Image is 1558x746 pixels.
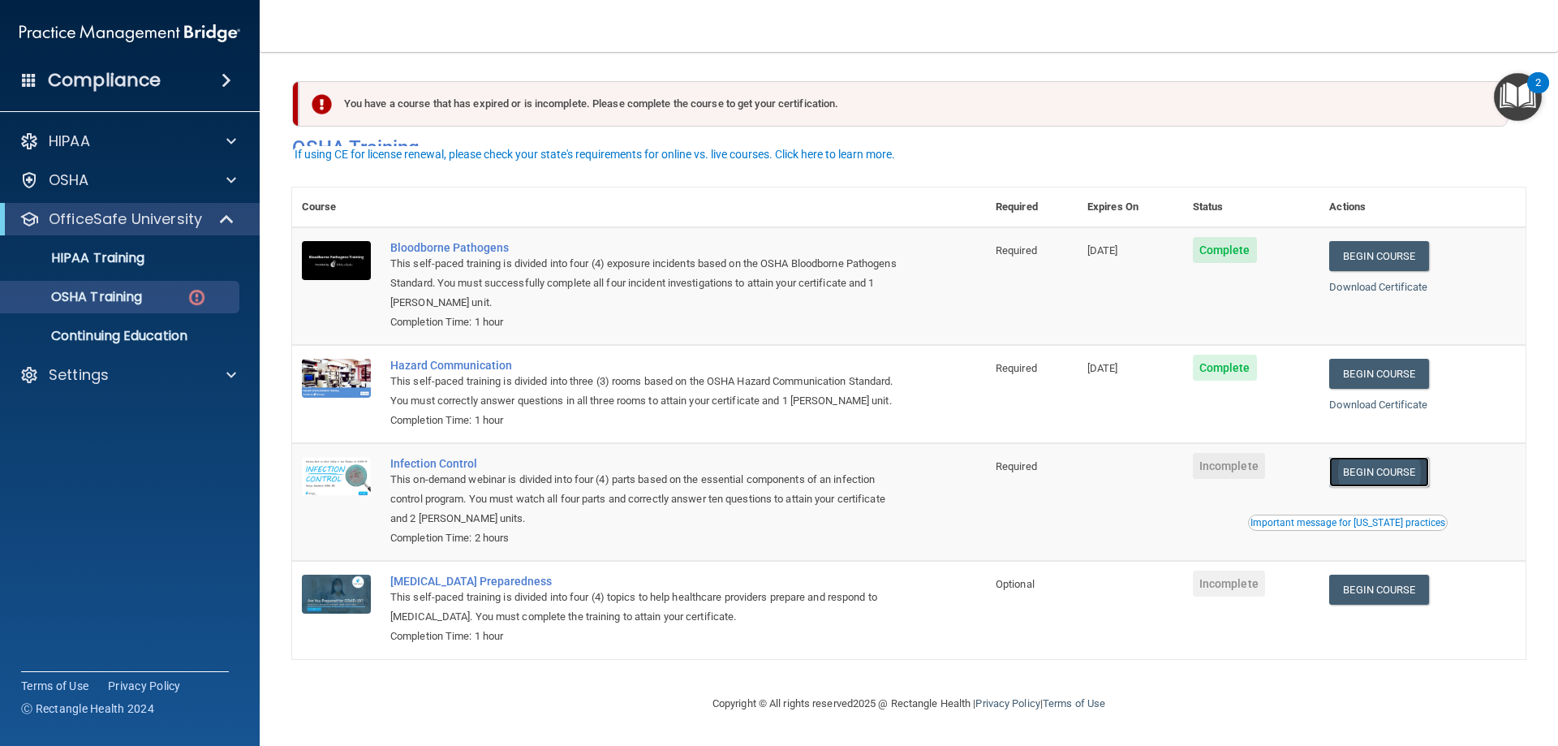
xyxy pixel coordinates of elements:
span: Required [996,362,1037,374]
div: This self-paced training is divided into three (3) rooms based on the OSHA Hazard Communication S... [390,372,905,411]
a: Begin Course [1329,575,1428,605]
span: Complete [1193,237,1257,263]
img: PMB logo [19,17,240,50]
p: Settings [49,365,109,385]
a: [MEDICAL_DATA] Preparedness [390,575,905,588]
img: exclamation-circle-solid-danger.72ef9ffc.png [312,94,332,114]
div: This on-demand webinar is divided into four (4) parts based on the essential components of an inf... [390,470,905,528]
a: Bloodborne Pathogens [390,241,905,254]
a: Download Certificate [1329,281,1427,293]
a: Begin Course [1329,359,1428,389]
span: Incomplete [1193,571,1265,597]
span: Optional [996,578,1035,590]
th: Required [986,188,1078,227]
div: Completion Time: 1 hour [390,627,905,646]
p: Continuing Education [11,328,232,344]
p: HIPAA Training [11,250,144,266]
div: Completion Time: 1 hour [390,411,905,430]
img: danger-circle.6113f641.png [187,287,207,308]
span: Required [996,244,1037,257]
span: Complete [1193,355,1257,381]
a: OSHA [19,170,236,190]
div: You have a course that has expired or is incomplete. Please complete the course to get your certi... [299,81,1508,127]
h4: Compliance [48,69,161,92]
span: Ⓒ Rectangle Health 2024 [21,701,154,717]
button: Open Resource Center, 2 new notifications [1494,73,1542,121]
p: HIPAA [49,132,90,151]
a: Privacy Policy [975,697,1039,709]
iframe: Drift Widget Chat Controller [1277,631,1539,696]
a: Hazard Communication [390,359,905,372]
p: OfficeSafe University [49,209,202,229]
th: Expires On [1078,188,1183,227]
a: Download Certificate [1329,399,1427,411]
span: Required [996,460,1037,472]
p: OSHA Training [11,289,142,305]
p: OSHA [49,170,89,190]
a: Begin Course [1329,457,1428,487]
a: OfficeSafe University [19,209,235,229]
a: Begin Course [1329,241,1428,271]
a: Settings [19,365,236,385]
div: If using CE for license renewal, please check your state's requirements for online vs. live cours... [295,149,895,160]
th: Course [292,188,381,227]
span: [DATE] [1087,362,1118,374]
a: Privacy Policy [108,678,181,694]
th: Actions [1319,188,1526,227]
div: This self-paced training is divided into four (4) exposure incidents based on the OSHA Bloodborne... [390,254,905,313]
button: If using CE for license renewal, please check your state's requirements for online vs. live cours... [292,146,897,162]
th: Status [1183,188,1320,227]
div: This self-paced training is divided into four (4) topics to help healthcare providers prepare and... [390,588,905,627]
button: Read this if you are a dental practitioner in the state of CA [1248,515,1448,531]
a: Terms of Use [21,678,88,694]
h4: OSHA Training [292,136,1526,159]
div: Copyright © All rights reserved 2025 @ Rectangle Health | | [613,678,1205,730]
div: 2 [1535,83,1541,104]
div: Completion Time: 2 hours [390,528,905,548]
div: Important message for [US_STATE] practices [1250,518,1445,528]
a: Terms of Use [1043,697,1105,709]
div: Completion Time: 1 hour [390,313,905,332]
span: [DATE] [1087,244,1118,257]
a: HIPAA [19,132,236,151]
a: Infection Control [390,457,905,470]
span: Incomplete [1193,453,1265,479]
